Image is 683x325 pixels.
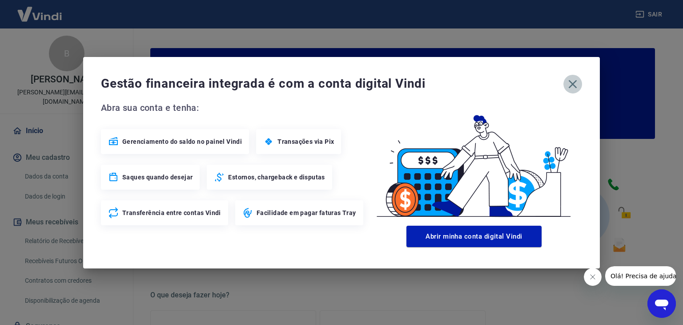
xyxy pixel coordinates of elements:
iframe: Mensagem da empresa [605,266,676,286]
img: Good Billing [366,101,582,222]
span: Gerenciamento do saldo no painel Vindi [122,137,242,146]
span: Olá! Precisa de ajuda? [5,6,75,13]
iframe: Botão para abrir a janela de mensagens [647,289,676,318]
span: Saques quando desejar [122,173,193,182]
span: Transações via Pix [277,137,334,146]
span: Facilidade em pagar faturas Tray [257,208,356,217]
span: Estornos, chargeback e disputas [228,173,325,182]
iframe: Fechar mensagem [584,268,602,286]
span: Gestão financeira integrada é com a conta digital Vindi [101,75,563,93]
button: Abrir minha conta digital Vindi [406,226,542,247]
span: Transferência entre contas Vindi [122,208,221,217]
span: Abra sua conta e tenha: [101,101,366,115]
